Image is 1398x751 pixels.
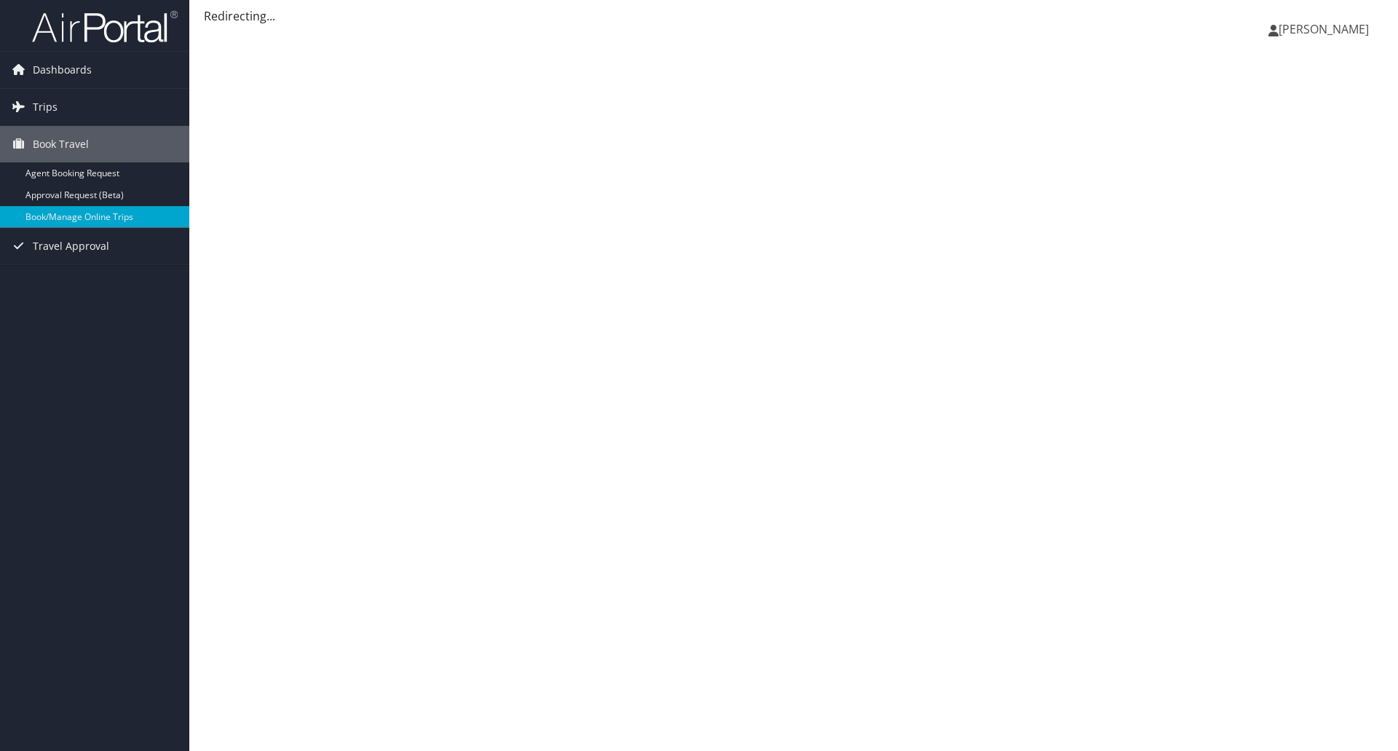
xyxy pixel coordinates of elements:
[33,89,58,125] span: Trips
[1268,7,1383,51] a: [PERSON_NAME]
[1279,21,1369,37] span: [PERSON_NAME]
[33,126,89,162] span: Book Travel
[32,9,178,44] img: airportal-logo.png
[33,228,109,264] span: Travel Approval
[204,7,1383,25] div: Redirecting...
[33,52,92,88] span: Dashboards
